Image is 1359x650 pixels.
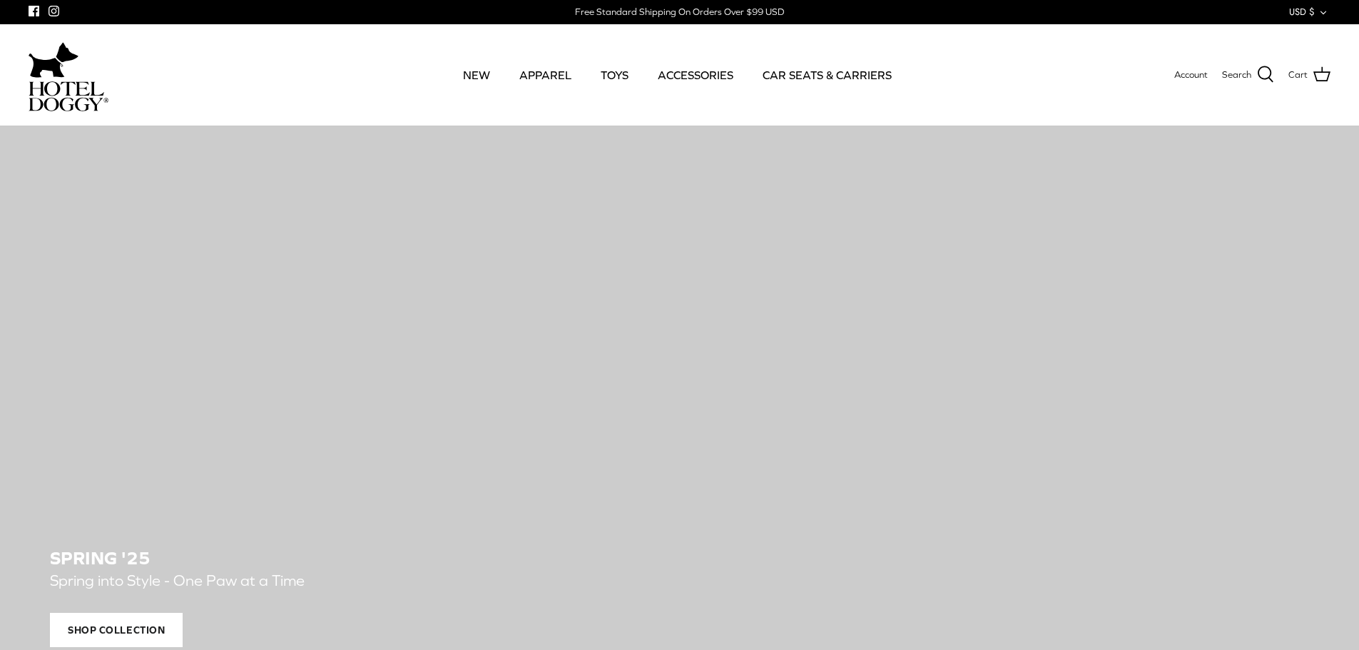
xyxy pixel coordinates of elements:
[212,51,1143,99] div: Primary navigation
[50,613,183,647] span: Shop Collection
[645,51,746,99] a: ACCESSORIES
[575,1,784,23] a: Free Standard Shipping On Orders Over $99 USD
[29,39,108,111] a: hoteldoggycom
[1174,68,1208,83] a: Account
[1222,66,1274,84] a: Search
[29,81,108,111] img: hoteldoggycom
[450,51,503,99] a: NEW
[1174,69,1208,80] span: Account
[1222,68,1251,83] span: Search
[49,6,59,16] a: Instagram
[29,6,39,16] a: Facebook
[750,51,905,99] a: CAR SEATS & CARRIERS
[588,51,641,99] a: TOYS
[1288,66,1330,84] a: Cart
[507,51,584,99] a: APPAREL
[50,569,699,594] p: Spring into Style - One Paw at a Time
[29,39,78,81] img: dog-icon.svg
[575,6,784,19] div: Free Standard Shipping On Orders Over $99 USD
[1288,68,1308,83] span: Cart
[50,548,1309,569] h2: SPRING '25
